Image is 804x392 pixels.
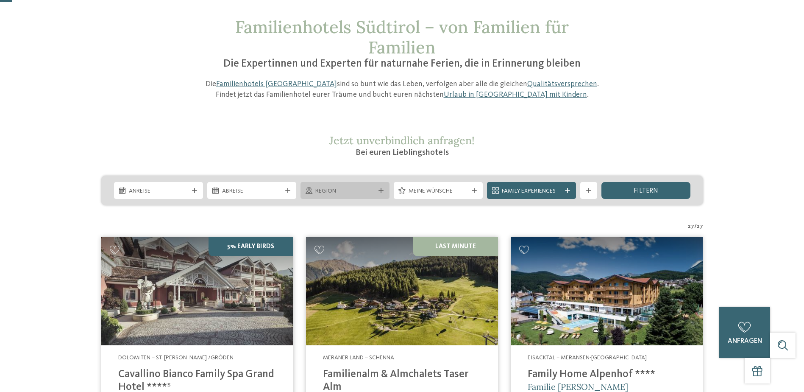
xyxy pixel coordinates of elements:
[409,187,468,196] span: Meine Wünsche
[697,222,703,231] span: 27
[306,237,498,345] img: Familienhotels gesucht? Hier findet ihr die besten!
[528,368,686,381] h4: Family Home Alpenhof ****
[201,79,604,100] p: Die sind so bunt wie das Leben, verfolgen aber alle die gleichen . Findet jetzt das Familienhotel...
[528,355,647,361] span: Eisacktal – Meransen-[GEOGRAPHIC_DATA]
[694,222,697,231] span: /
[528,381,628,392] span: Familie [PERSON_NAME]
[216,80,337,88] a: Familienhotels [GEOGRAPHIC_DATA]
[315,187,375,196] span: Region
[222,187,281,196] span: Abreise
[527,80,597,88] a: Qualitätsversprechen
[444,91,587,98] a: Urlaub in [GEOGRAPHIC_DATA] mit Kindern
[511,237,703,345] img: Family Home Alpenhof ****
[118,355,234,361] span: Dolomiten – St. [PERSON_NAME] /Gröden
[235,16,569,58] span: Familienhotels Südtirol – von Familien für Familien
[688,222,694,231] span: 27
[223,59,581,69] span: Die Expertinnen und Experten für naturnahe Ferien, die in Erinnerung bleiben
[329,134,475,147] span: Jetzt unverbindlich anfragen!
[634,188,658,194] span: filtern
[101,237,293,345] img: Family Spa Grand Hotel Cavallino Bianco ****ˢ
[728,338,762,344] span: anfragen
[502,187,561,196] span: Family Experiences
[356,148,449,157] span: Bei euren Lieblingshotels
[129,187,188,196] span: Anreise
[719,307,770,358] a: anfragen
[323,355,394,361] span: Meraner Land – Schenna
